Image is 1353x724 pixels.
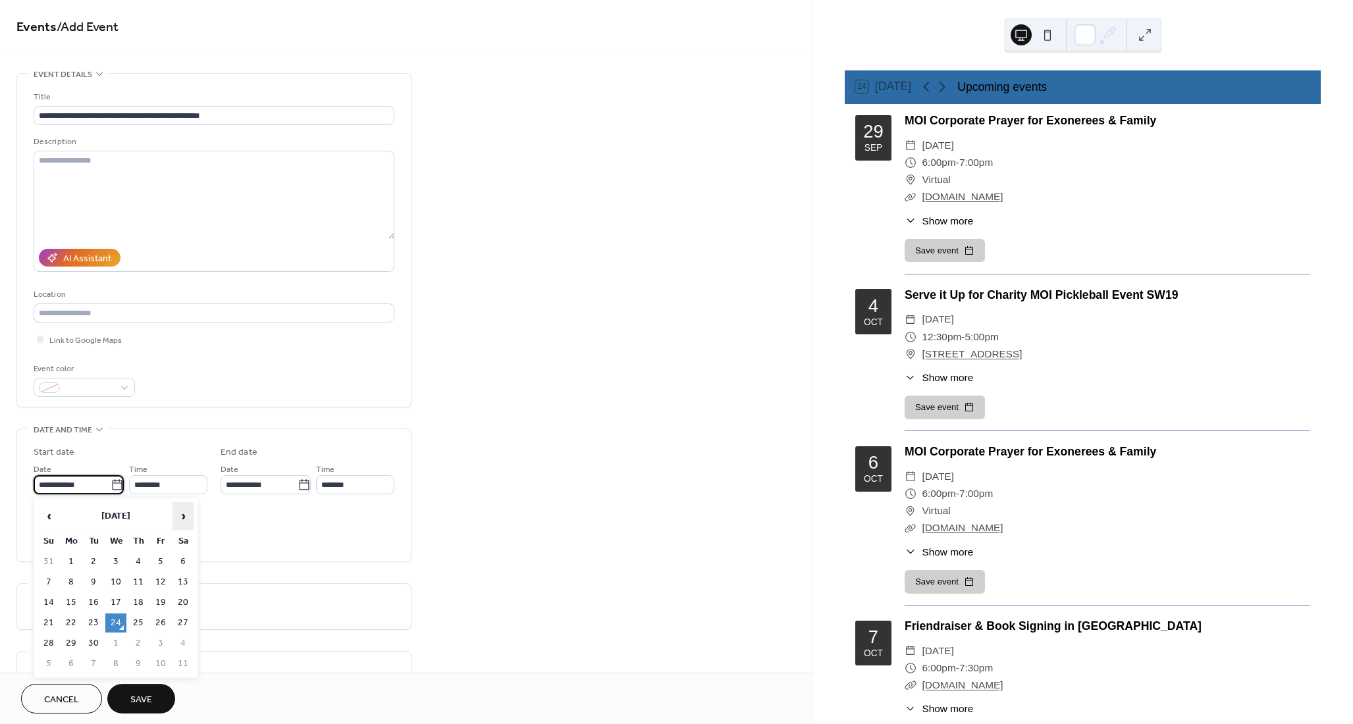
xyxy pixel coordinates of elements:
[34,90,392,104] div: Title
[83,593,104,612] td: 16
[21,684,102,713] a: Cancel
[105,613,126,633] td: 24
[961,328,965,346] span: -
[38,593,59,612] td: 14
[34,463,51,477] span: Date
[905,137,916,154] div: ​
[922,213,973,228] span: Show more
[83,532,104,551] th: Tu
[172,532,194,551] th: Sa
[905,570,985,594] button: Save event
[905,544,916,559] div: ​
[83,634,104,653] td: 30
[905,286,1310,303] div: Serve it Up for Charity MOI Pickleball Event SW19
[316,463,334,477] span: Time
[128,532,149,551] th: Th
[863,122,884,141] div: 29
[905,154,916,171] div: ​
[105,532,126,551] th: We
[959,154,993,171] span: 7:00pm
[922,468,953,485] span: [DATE]
[905,171,916,188] div: ​
[63,252,111,266] div: AI Assistant
[905,519,916,536] div: ​
[922,522,1003,533] a: [DOMAIN_NAME]
[905,213,973,228] button: ​Show more
[922,171,950,188] span: Virtual
[864,649,883,658] div: Oct
[956,154,959,171] span: -
[864,143,883,153] div: Sep
[38,532,59,551] th: Su
[150,532,171,551] th: Fr
[172,654,194,673] td: 11
[39,249,120,267] button: AI Assistant
[128,654,149,673] td: 9
[105,593,126,612] td: 17
[34,135,392,149] div: Description
[922,642,953,659] span: [DATE]
[150,552,171,571] td: 5
[150,573,171,592] td: 12
[34,423,92,437] span: Date and time
[957,78,1047,95] div: Upcoming events
[128,613,149,633] td: 25
[83,654,104,673] td: 7
[864,475,883,484] div: Oct
[38,573,59,592] td: 7
[16,14,57,40] a: Events
[864,318,883,327] div: Oct
[922,370,973,385] span: Show more
[905,370,916,385] div: ​
[128,573,149,592] td: 11
[922,544,973,559] span: Show more
[905,370,973,385] button: ​Show more
[922,701,973,716] span: Show more
[868,297,878,315] div: 4
[173,503,193,529] span: ›
[83,552,104,571] td: 2
[922,328,961,346] span: 12:30pm
[868,628,878,646] div: 7
[150,654,171,673] td: 10
[38,654,59,673] td: 5
[61,502,171,530] th: [DATE]
[956,659,959,677] span: -
[49,334,122,348] span: Link to Google Maps
[57,14,119,40] span: / Add Event
[172,613,194,633] td: 27
[172,634,194,653] td: 4
[922,659,955,677] span: 6:00pm
[905,619,1202,633] a: Friendraiser & Book Signing in [GEOGRAPHIC_DATA]
[922,191,1003,202] a: [DOMAIN_NAME]
[128,593,149,612] td: 18
[905,328,916,346] div: ​
[61,532,82,551] th: Mo
[105,573,126,592] td: 10
[905,239,985,263] button: Save event
[905,701,973,716] button: ​Show more
[922,311,953,328] span: [DATE]
[128,634,149,653] td: 2
[38,634,59,653] td: 28
[922,485,955,502] span: 6:00pm
[172,552,194,571] td: 6
[959,659,993,677] span: 7:30pm
[34,68,92,82] span: Event details
[150,634,171,653] td: 3
[905,311,916,328] div: ​
[905,677,916,694] div: ​
[107,684,175,713] button: Save
[905,346,916,363] div: ​
[905,188,916,205] div: ​
[105,634,126,653] td: 1
[105,552,126,571] td: 3
[34,288,392,301] div: Location
[150,593,171,612] td: 19
[922,502,950,519] span: Virtual
[39,503,59,529] span: ‹
[44,693,79,707] span: Cancel
[83,613,104,633] td: 23
[221,446,257,459] div: End date
[61,613,82,633] td: 22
